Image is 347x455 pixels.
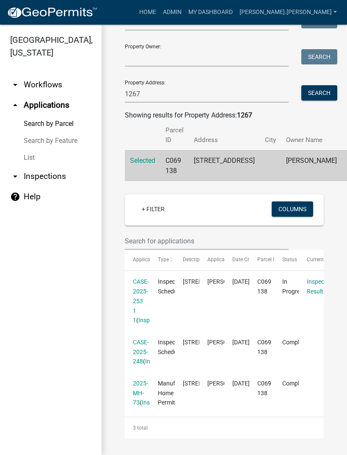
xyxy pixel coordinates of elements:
span: Date Created [232,257,262,262]
datatable-header-cell: Current Activity [299,250,324,270]
a: Home [136,4,160,20]
span: Layla Kriz [207,339,253,346]
div: Showing results for Property Address: [125,110,324,120]
span: 07/29/2025 [232,339,250,346]
datatable-header-cell: Type [150,250,175,270]
input: Search for applications [125,232,289,250]
span: In Progress [282,278,306,295]
a: CASE-2025-253 1 1 [133,278,149,324]
i: arrow_drop_down [10,171,20,181]
a: [PERSON_NAME].[PERSON_NAME] [236,4,340,20]
span: Parcel ID [257,257,278,262]
span: Inspection Schedule [158,278,185,295]
span: 09/19/2025 [232,278,250,285]
td: [STREET_ADDRESS] [189,150,260,181]
span: Completed [282,380,311,387]
th: Address [189,120,260,150]
span: C069 138 [257,278,271,295]
span: Description [183,257,209,262]
a: + Filter [135,201,171,217]
button: Columns [272,201,313,217]
a: CASE-2025-248 [133,339,149,365]
span: Inspection Schedule [158,339,185,355]
td: C069 138 [160,150,189,181]
i: arrow_drop_down [10,80,20,90]
datatable-header-cell: Application Number [125,250,150,270]
a: Inspection Results [307,278,334,295]
span: C069 138 [257,339,271,355]
span: Application Number [133,257,179,262]
div: ( ) [133,277,141,325]
a: Inspections [138,317,169,324]
i: help [10,192,20,202]
datatable-header-cell: Date Created [224,250,249,270]
span: 1267 Old Knoxville Rd Knoxville, GA 31050 [183,380,235,387]
th: Owner Name [281,120,342,150]
span: Layla Kriz [207,278,253,285]
a: Selected [130,156,155,165]
a: Inspections [145,358,176,365]
span: Current Activity [307,257,342,262]
a: 2025-MH-73 [133,380,148,406]
span: 06/02/2025 [232,380,250,387]
a: Admin [160,4,185,20]
span: Type [158,257,169,262]
div: 3 total [125,417,324,438]
a: My Dashboard [185,4,236,20]
th: Parcel ID [160,120,189,150]
datatable-header-cell: Parcel ID [249,250,274,270]
i: arrow_drop_up [10,100,20,110]
span: 1267 OLD KNOXVILLE RD [183,278,235,285]
th: City [260,120,281,150]
td: [PERSON_NAME] [281,150,342,181]
div: ( ) [133,338,141,366]
strong: 1267 [237,111,252,119]
span: Completed [282,339,311,346]
a: Inspections [142,399,172,406]
span: Status [282,257,297,262]
span: John B Stokes [207,380,253,387]
datatable-header-cell: Applicant [199,250,224,270]
span: 1267 OLD KNOXVILLE RD [183,339,235,346]
button: Search [301,49,337,64]
button: Search [301,85,337,100]
datatable-header-cell: Status [274,250,299,270]
span: C069 138 [257,380,271,396]
datatable-header-cell: Description [175,250,200,270]
span: Applicant [207,257,229,262]
div: ( ) [133,379,141,408]
span: Manufactured Home Permit [158,380,196,406]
